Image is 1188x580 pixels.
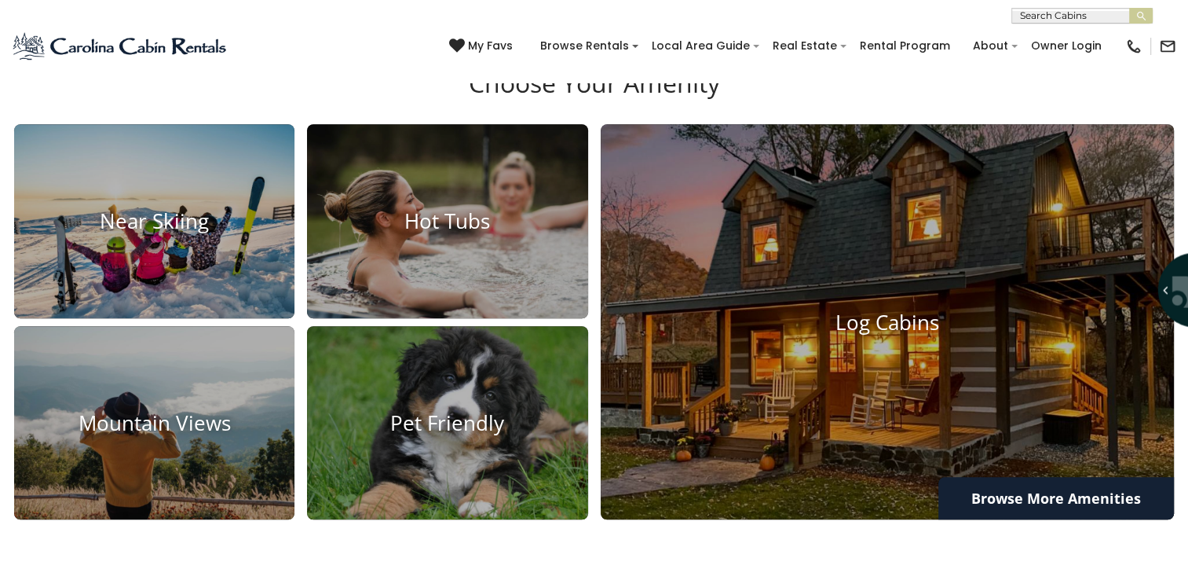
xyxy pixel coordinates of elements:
a: My Favs [449,38,517,55]
a: Near Skiing [14,124,294,318]
h4: Log Cabins [601,310,1175,334]
h4: Near Skiing [14,208,294,233]
a: Browse More Amenities [938,477,1174,519]
h4: Pet Friendly [307,410,587,435]
a: Mountain Views [14,326,294,520]
a: Owner Login [1023,34,1109,58]
a: Hot Tubs [307,124,587,318]
a: Log Cabins [601,124,1175,520]
img: phone-regular-black.png [1125,38,1142,55]
img: mail-regular-black.png [1159,38,1176,55]
img: Blue-2.png [12,31,229,62]
a: About [965,34,1016,58]
h4: Hot Tubs [307,208,587,233]
a: Rental Program [852,34,958,58]
a: Pet Friendly [307,326,587,520]
h3: Choose Your Amenity [12,68,1176,123]
a: Local Area Guide [644,34,758,58]
a: Browse Rentals [532,34,637,58]
span: My Favs [468,38,513,54]
a: Real Estate [765,34,845,58]
h4: Mountain Views [14,410,294,435]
